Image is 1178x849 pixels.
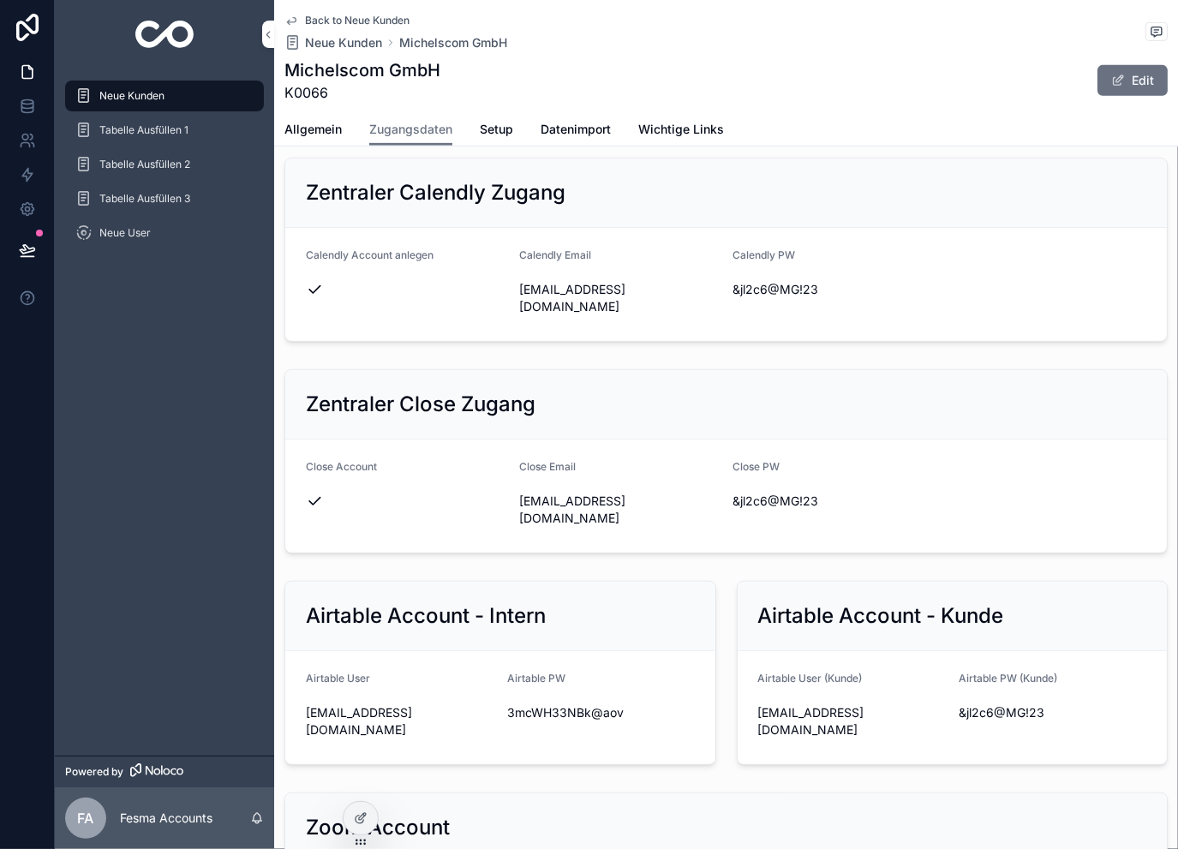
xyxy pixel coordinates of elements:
[306,460,377,473] span: Close Account
[284,114,342,148] a: Allgemein
[541,121,611,138] span: Datenimport
[65,81,264,111] a: Neue Kunden
[758,704,946,738] span: [EMAIL_ADDRESS][DOMAIN_NAME]
[399,34,507,51] a: Michelscom GmbH
[55,756,274,787] a: Powered by
[284,58,440,82] h1: Michelscom GmbH
[758,602,1004,630] h2: Airtable Account - Kunde
[65,765,123,779] span: Powered by
[65,183,264,214] a: Tabelle Ausfüllen 3
[99,226,151,240] span: Neue User
[519,281,719,315] span: [EMAIL_ADDRESS][DOMAIN_NAME]
[369,114,452,146] a: Zugangsdaten
[99,123,188,137] span: Tabelle Ausfüllen 1
[284,34,382,51] a: Neue Kunden
[507,672,565,685] span: Airtable PW
[284,14,410,27] a: Back to Neue Kunden
[733,248,796,261] span: Calendly PW
[959,704,1146,721] span: &jl2c6@MG!23
[306,248,434,261] span: Calendly Account anlegen
[519,460,576,473] span: Close Email
[284,82,440,103] span: K0066
[480,121,513,138] span: Setup
[519,248,591,261] span: Calendly Email
[55,69,274,271] div: scrollable content
[1097,65,1168,96] button: Edit
[733,493,933,510] span: &jl2c6@MG!23
[638,121,724,138] span: Wichtige Links
[306,602,546,630] h2: Airtable Account - Intern
[65,218,264,248] a: Neue User
[65,115,264,146] a: Tabelle Ausfüllen 1
[65,149,264,180] a: Tabelle Ausfüllen 2
[99,158,190,171] span: Tabelle Ausfüllen 2
[99,192,190,206] span: Tabelle Ausfüllen 3
[99,89,164,103] span: Neue Kunden
[369,121,452,138] span: Zugangsdaten
[480,114,513,148] a: Setup
[758,672,863,685] span: Airtable User (Kunde)
[519,493,719,527] span: [EMAIL_ADDRESS][DOMAIN_NAME]
[959,672,1057,685] span: Airtable PW (Kunde)
[284,121,342,138] span: Allgemein
[306,391,535,418] h2: Zentraler Close Zugang
[135,21,194,48] img: App logo
[306,179,565,206] h2: Zentraler Calendly Zugang
[305,34,382,51] span: Neue Kunden
[305,14,410,27] span: Back to Neue Kunden
[306,672,370,685] span: Airtable User
[638,114,724,148] a: Wichtige Links
[120,810,212,827] p: Fesma Accounts
[733,281,933,298] span: &jl2c6@MG!23
[78,808,94,828] span: FA
[306,704,493,738] span: [EMAIL_ADDRESS][DOMAIN_NAME]
[507,704,695,721] span: 3mcWH33NBk@aov
[306,814,450,841] h2: Zoom Account
[541,114,611,148] a: Datenimport
[733,460,780,473] span: Close PW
